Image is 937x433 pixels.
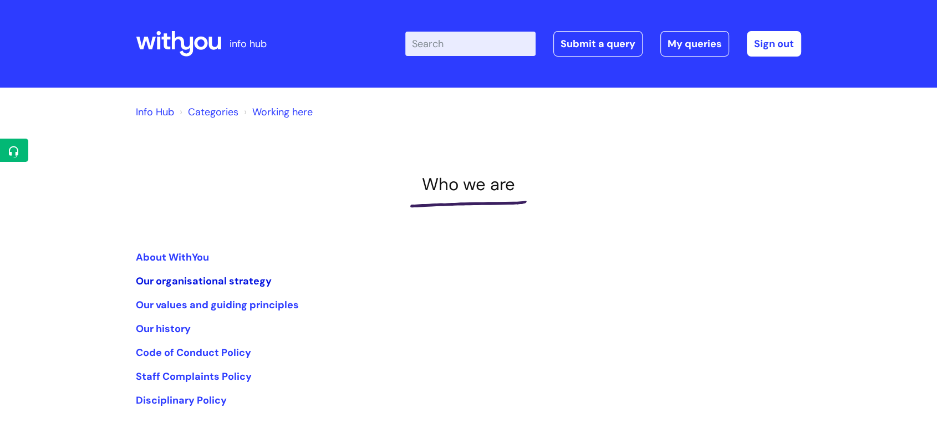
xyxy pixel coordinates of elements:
a: Our history [136,322,191,335]
a: Code of Conduct Policy [136,346,251,359]
a: Sign out [747,31,801,57]
a: Our values and guiding principles [136,298,299,312]
a: Working here [252,105,313,119]
a: About WithYou [136,251,209,264]
a: Submit a query [553,31,643,57]
div: | - [405,31,801,57]
li: Working here [241,103,313,121]
a: My queries [660,31,729,57]
h1: Who we are [136,174,801,195]
a: Disciplinary Policy [136,394,227,407]
li: Solution home [177,103,238,121]
a: Categories [188,105,238,119]
a: Our organisational strategy [136,274,272,288]
input: Search [405,32,536,56]
a: Staff Complaints Policy [136,370,252,383]
p: info hub [230,35,267,53]
a: Info Hub [136,105,174,119]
